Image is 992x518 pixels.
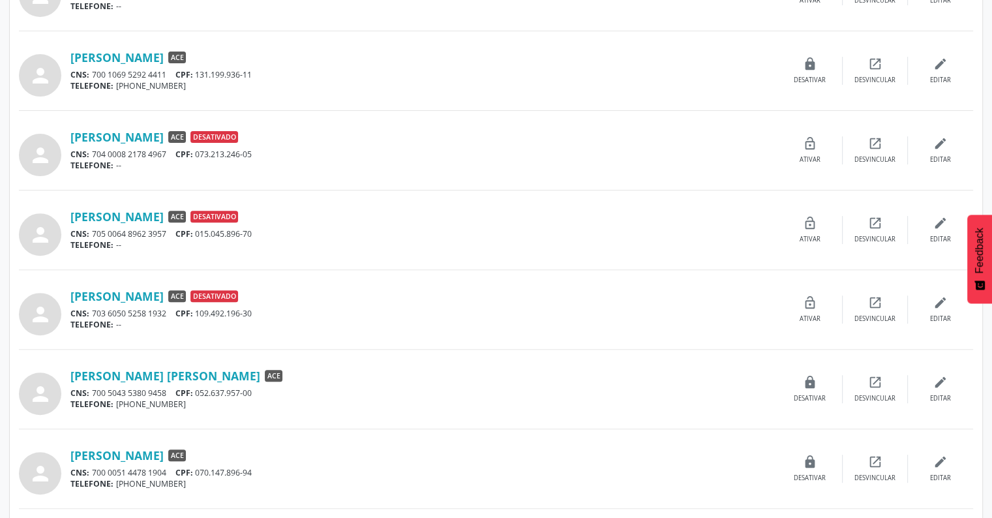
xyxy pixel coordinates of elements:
div: Editar [930,394,951,403]
div: Desativar [794,474,826,483]
div: -- [70,319,777,330]
a: [PERSON_NAME] [70,448,164,463]
span: CPF: [175,149,193,160]
div: 704 0008 2178 4967 073.213.246-05 [70,149,777,160]
a: [PERSON_NAME] [70,130,164,144]
a: [PERSON_NAME] [PERSON_NAME] [70,369,260,383]
i: person [29,223,52,247]
span: CNS: [70,308,89,319]
i: open_in_new [868,136,882,151]
div: [PHONE_NUMBER] [70,478,777,489]
div: 700 5043 5380 9458 052.637.957-00 [70,388,777,399]
div: Desvincular [854,76,895,85]
i: open_in_new [868,375,882,389]
span: ACE [168,449,186,461]
i: edit [933,216,948,230]
span: Desativado [190,211,238,222]
div: Editar [930,76,951,85]
div: Desvincular [854,155,895,164]
span: CPF: [175,308,193,319]
i: lock_open [803,136,817,151]
span: TELEFONE: [70,319,113,330]
div: Ativar [800,155,820,164]
span: CNS: [70,467,89,478]
span: CNS: [70,149,89,160]
div: Ativar [800,235,820,244]
i: lock_open [803,296,817,310]
span: CPF: [175,467,193,478]
span: TELEFONE: [70,399,113,410]
a: [PERSON_NAME] [70,289,164,303]
span: ACE [168,131,186,143]
span: ACE [265,370,282,382]
span: CPF: [175,388,193,399]
span: CPF: [175,228,193,239]
div: Desvincular [854,235,895,244]
i: edit [933,136,948,151]
i: open_in_new [868,455,882,469]
i: lock [803,375,817,389]
span: TELEFONE: [70,478,113,489]
a: [PERSON_NAME] [70,50,164,65]
span: ACE [168,52,186,63]
i: person [29,382,52,406]
i: lock [803,455,817,469]
span: Feedback [974,228,985,273]
div: Desativar [794,394,826,403]
div: -- [70,239,777,251]
i: open_in_new [868,296,882,310]
div: Editar [930,235,951,244]
div: 700 1069 5292 4411 131.199.936-11 [70,69,777,80]
div: 700 0051 4478 1904 070.147.896-94 [70,467,777,478]
i: edit [933,57,948,71]
div: -- [70,160,777,171]
i: open_in_new [868,57,882,71]
div: 705 0064 8962 3957 015.045.896-70 [70,228,777,239]
div: Desativar [794,76,826,85]
i: lock_open [803,216,817,230]
i: person [29,303,52,326]
span: ACE [168,211,186,222]
div: Editar [930,155,951,164]
span: TELEFONE: [70,80,113,91]
span: Desativado [190,290,238,302]
div: Editar [930,314,951,324]
span: Desativado [190,131,238,143]
i: open_in_new [868,216,882,230]
span: ACE [168,290,186,302]
span: CNS: [70,388,89,399]
div: Editar [930,474,951,483]
div: -- [70,1,777,12]
span: TELEFONE: [70,160,113,171]
div: Desvincular [854,474,895,483]
span: TELEFONE: [70,239,113,251]
i: edit [933,375,948,389]
a: [PERSON_NAME] [70,209,164,224]
i: person [29,462,52,485]
button: Feedback - Mostrar pesquisa [967,215,992,303]
div: [PHONE_NUMBER] [70,80,777,91]
i: edit [933,455,948,469]
i: person [29,144,52,167]
i: person [29,64,52,87]
span: CNS: [70,69,89,80]
span: TELEFONE: [70,1,113,12]
div: Desvincular [854,394,895,403]
div: [PHONE_NUMBER] [70,399,777,410]
div: Desvincular [854,314,895,324]
i: lock [803,57,817,71]
div: Ativar [800,314,820,324]
div: 703 6050 5258 1932 109.492.196-30 [70,308,777,319]
span: CPF: [175,69,193,80]
span: CNS: [70,228,89,239]
i: edit [933,296,948,310]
